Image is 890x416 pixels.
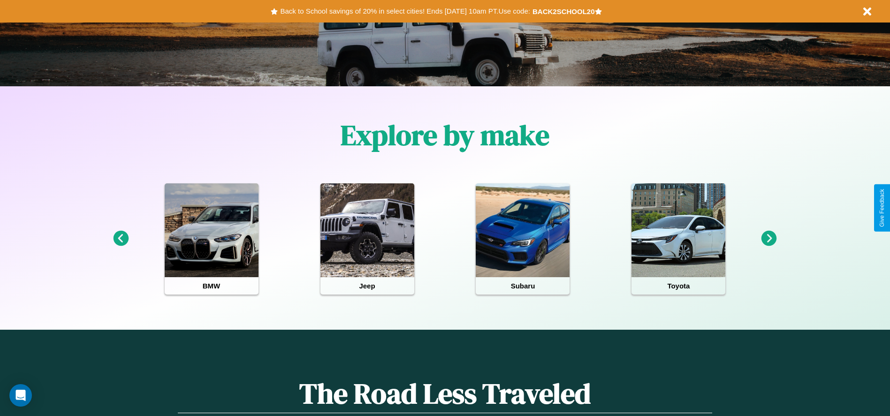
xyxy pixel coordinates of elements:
[476,277,570,295] h4: Subaru
[341,116,549,154] h1: Explore by make
[532,8,595,15] b: BACK2SCHOOL20
[278,5,532,18] button: Back to School savings of 20% in select cities! Ends [DATE] 10am PT.Use code:
[9,384,32,407] div: Open Intercom Messenger
[320,277,414,295] h4: Jeep
[178,374,712,413] h1: The Road Less Traveled
[631,277,725,295] h4: Toyota
[165,277,259,295] h4: BMW
[879,189,885,227] div: Give Feedback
